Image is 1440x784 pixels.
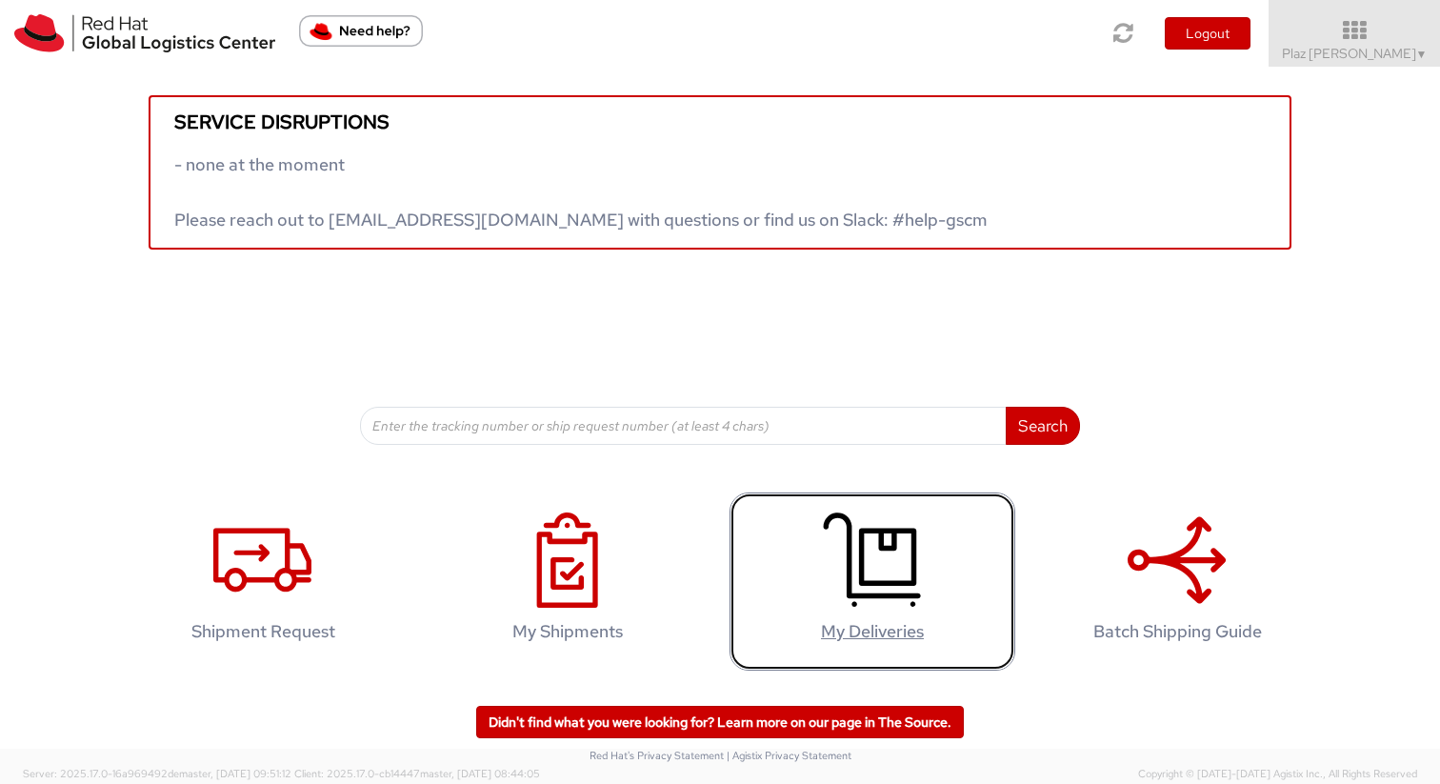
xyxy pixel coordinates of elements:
a: | Agistix Privacy Statement [727,749,851,762]
h4: My Shipments [445,622,690,641]
input: Enter the tracking number or ship request number (at least 4 chars) [360,407,1007,445]
span: Server: 2025.17.0-16a969492de [23,767,291,780]
h4: My Deliveries [750,622,995,641]
a: My Deliveries [730,493,1015,671]
a: Service disruptions - none at the moment Please reach out to [EMAIL_ADDRESS][DOMAIN_NAME] with qu... [149,95,1291,250]
a: Batch Shipping Guide [1034,493,1320,671]
a: Red Hat's Privacy Statement [590,749,724,762]
span: master, [DATE] 09:51:12 [179,767,291,780]
h4: Shipment Request [140,622,386,641]
button: Search [1006,407,1080,445]
img: rh-logistics-00dfa346123c4ec078e1.svg [14,14,275,52]
a: Shipment Request [120,493,406,671]
button: Need help? [299,15,423,47]
a: Didn't find what you were looking for? Learn more on our page in The Source. [476,706,964,738]
span: ▼ [1416,47,1428,62]
button: Logout [1165,17,1250,50]
h4: Batch Shipping Guide [1054,622,1300,641]
span: master, [DATE] 08:44:05 [420,767,540,780]
span: - none at the moment Please reach out to [EMAIL_ADDRESS][DOMAIN_NAME] with questions or find us o... [174,153,988,231]
span: Plaz [PERSON_NAME] [1282,45,1428,62]
h5: Service disruptions [174,111,1266,132]
a: My Shipments [425,493,710,671]
span: Client: 2025.17.0-cb14447 [294,767,540,780]
span: Copyright © [DATE]-[DATE] Agistix Inc., All Rights Reserved [1138,767,1417,782]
